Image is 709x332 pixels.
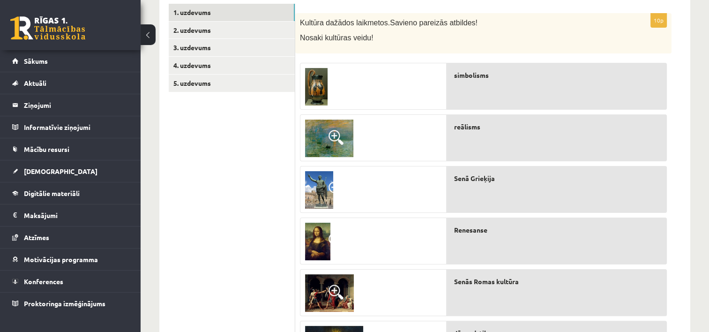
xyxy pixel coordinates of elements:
[12,138,129,160] a: Mācību resursi
[169,75,295,92] a: 5. uzdevums
[24,94,129,116] legend: Ziņojumi
[12,249,129,270] a: Motivācijas programma
[12,271,129,292] a: Konferences
[169,39,295,56] a: 3. uzdevums
[305,171,333,209] img: 5.jpg
[300,19,390,27] span: Kultūra dažādos laikmetos.
[454,70,489,80] span: simbolisms
[24,233,49,241] span: Atzīmes
[24,255,98,264] span: Motivācijas programma
[12,182,129,204] a: Digitālie materiāli
[24,299,105,308] span: Proktoringa izmēģinājums
[305,120,353,157] img: 2.png
[12,94,129,116] a: Ziņojumi
[454,225,487,235] span: Renesanse
[24,79,46,87] span: Aktuāli
[169,57,295,74] a: 4. uzdevums
[305,274,354,312] img: 7.jpg
[24,116,129,138] legend: Informatīvie ziņojumi
[390,19,478,27] span: Savieno pareizās atbildes!
[454,174,495,183] span: Senā Grieķija
[24,57,48,65] span: Sākums
[12,226,129,248] a: Atzīmes
[12,116,129,138] a: Informatīvie ziņojumi
[12,160,129,182] a: [DEMOGRAPHIC_DATA]
[305,68,328,106] img: 3.jpg
[24,189,80,197] span: Digitālie materiāli
[24,277,63,286] span: Konferences
[300,34,373,42] span: Nosaki kultūras veidu!
[12,204,129,226] a: Maksājumi
[24,145,69,153] span: Mācību resursi
[169,22,295,39] a: 2. uzdevums
[12,293,129,314] a: Proktoringa izmēģinājums
[12,50,129,72] a: Sākums
[169,4,295,21] a: 1. uzdevums
[650,13,667,28] p: 10p
[10,16,85,40] a: Rīgas 1. Tālmācības vidusskola
[454,277,519,287] span: Senās Romas kultūra
[454,122,480,132] span: reālisms
[305,223,330,260] img: 1.jpg
[12,72,129,94] a: Aktuāli
[24,204,129,226] legend: Maksājumi
[24,167,97,175] span: [DEMOGRAPHIC_DATA]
